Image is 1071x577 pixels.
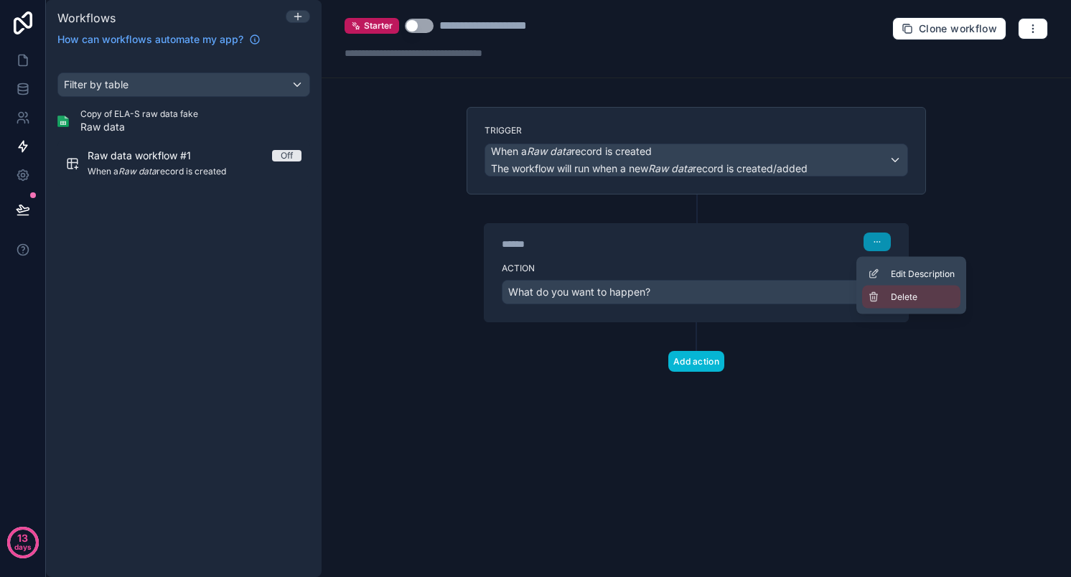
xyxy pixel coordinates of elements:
a: How can workflows automate my app? [52,32,266,47]
em: Raw data [527,145,571,157]
label: Action [502,263,891,274]
span: When a record is created [491,144,652,159]
span: Delete [891,291,917,303]
p: days [14,537,32,557]
em: Raw data [648,162,693,174]
span: How can workflows automate my app? [57,32,243,47]
button: Edit Description [862,263,960,286]
span: Edit Description [891,268,955,280]
span: What do you want to happen? [508,286,650,298]
button: When aRaw datarecord is createdThe workflow will run when a newRaw datarecord is created/added [485,144,908,177]
span: Workflows [57,11,116,25]
button: Add action [668,351,724,372]
button: What do you want to happen? [502,280,891,304]
span: Clone workflow [919,22,997,35]
button: Clone workflow [892,17,1006,40]
label: Trigger [485,125,908,136]
p: 13 [17,531,28,545]
span: The workflow will run when a new record is created/added [491,162,808,174]
span: Starter [364,20,393,32]
button: Delete [862,286,960,309]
